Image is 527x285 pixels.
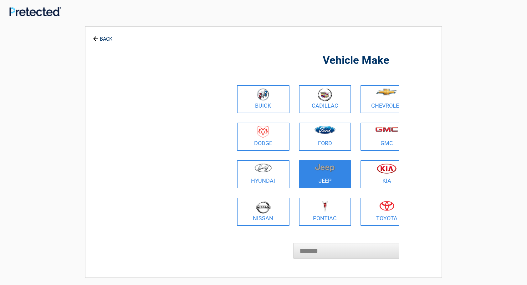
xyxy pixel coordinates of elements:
a: Ford [299,123,351,151]
img: buick [257,88,269,101]
img: hyundai [254,163,272,172]
img: ford [315,126,335,134]
a: Jeep [299,160,351,188]
a: Toyota [361,198,413,226]
img: kia [377,163,397,174]
img: chevrolet [376,89,397,95]
a: Dodge [237,123,289,151]
a: Buick [237,85,289,113]
a: Chevrolet [361,85,413,113]
img: dodge [258,126,269,138]
img: Main Logo [9,7,61,16]
a: Cadillac [299,85,351,113]
img: toyota [379,201,394,211]
img: cadillac [318,88,332,101]
img: jeep [315,163,335,172]
a: Hyundai [237,160,289,188]
img: pontiac [322,201,328,213]
a: GMC [361,123,413,151]
h2: Vehicle Make [235,53,476,68]
a: BACK [92,31,114,42]
img: nissan [256,201,271,214]
a: Pontiac [299,198,351,226]
a: Kia [361,160,413,188]
a: Nissan [237,198,289,226]
img: gmc [375,127,398,132]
